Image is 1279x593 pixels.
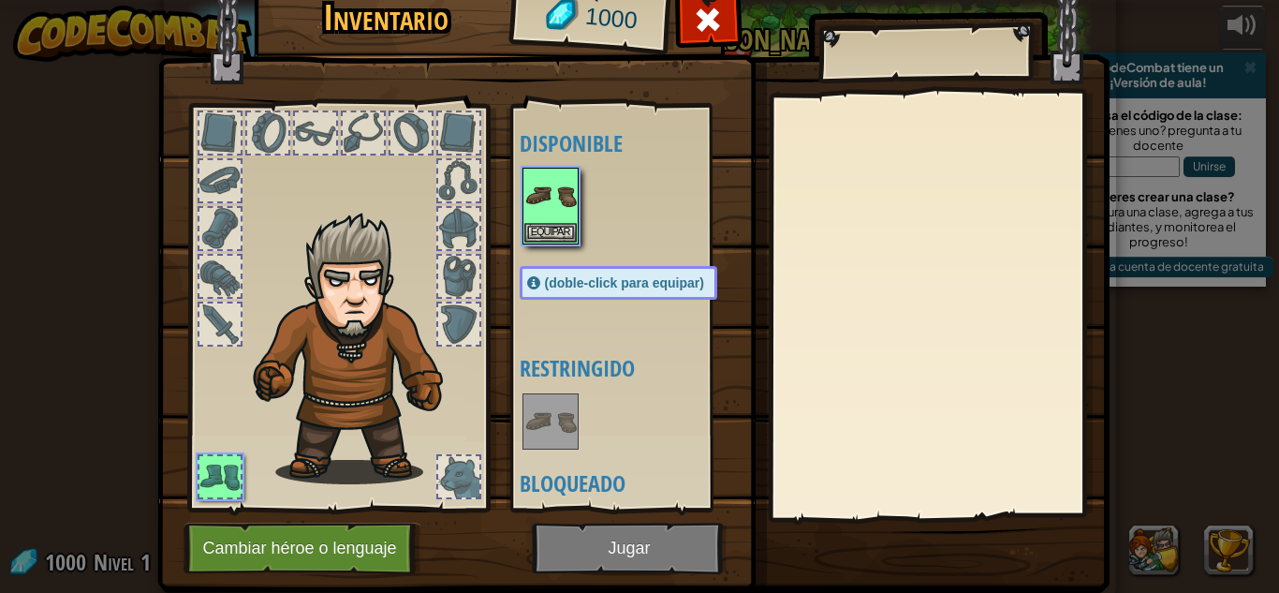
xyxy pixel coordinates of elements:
[524,223,577,243] button: Equipar
[545,275,704,290] span: (doble-click para equipar)
[520,471,755,496] h4: Bloqueado
[524,170,577,222] img: portrait.png
[184,523,421,574] button: Cambiar héroe o lenguaje
[524,395,577,448] img: portrait.png
[520,131,755,156] h4: Disponible
[520,356,755,380] h4: Restringido
[244,212,474,484] img: hair_m2.png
